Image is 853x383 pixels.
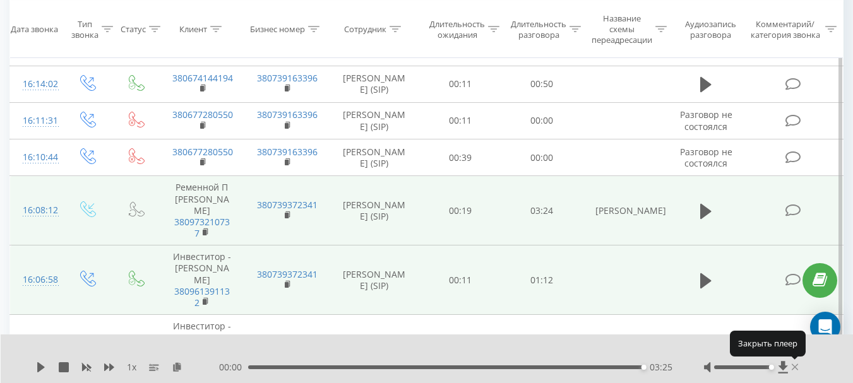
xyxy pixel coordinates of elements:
[641,365,647,370] div: Accessibility label
[583,176,667,245] td: [PERSON_NAME]
[174,285,230,309] a: 380961391132
[329,66,420,102] td: [PERSON_NAME] (SIP)
[172,72,233,84] a: 380674144194
[592,13,652,45] div: Название схемы переадресации
[420,66,501,102] td: 00:11
[257,72,318,84] a: 380739163396
[219,361,248,374] span: 00:00
[501,102,583,139] td: 00:00
[420,102,501,139] td: 00:11
[501,139,583,176] td: 00:00
[172,146,233,158] a: 380677280550
[730,331,806,356] div: Закрыть плеер
[257,199,318,211] a: 380739372341
[679,18,743,40] div: Аудиозапись разговора
[680,146,732,169] span: Разговор не состоялся
[511,18,566,40] div: Длительность разговора
[11,24,58,35] div: Дата звонка
[769,365,774,370] div: Accessibility label
[501,66,583,102] td: 00:50
[810,312,840,342] div: Open Intercom Messenger
[172,109,233,121] a: 380677280550
[257,268,318,280] a: 380739372341
[501,245,583,315] td: 01:12
[179,24,207,35] div: Клиент
[748,18,822,40] div: Комментарий/категория звонка
[257,146,318,158] a: 380739163396
[23,198,49,223] div: 16:08:12
[23,145,49,170] div: 16:10:44
[329,102,420,139] td: [PERSON_NAME] (SIP)
[329,176,420,245] td: [PERSON_NAME] (SIP)
[174,216,230,239] a: 380973210737
[257,109,318,121] a: 380739163396
[429,18,485,40] div: Длительность ожидания
[329,245,420,315] td: [PERSON_NAME] (SIP)
[23,72,49,97] div: 16:14:02
[650,361,672,374] span: 03:25
[121,24,146,35] div: Статус
[420,139,501,176] td: 00:39
[420,245,501,315] td: 00:11
[680,109,732,132] span: Разговор не состоялся
[127,361,136,374] span: 1 x
[420,176,501,245] td: 00:19
[329,139,420,176] td: [PERSON_NAME] (SIP)
[160,245,244,315] td: Инвеститор - [PERSON_NAME]
[23,109,49,133] div: 16:11:31
[160,176,244,245] td: Ременной П [PERSON_NAME]
[71,18,98,40] div: Тип звонка
[344,24,386,35] div: Сотрудник
[23,268,49,292] div: 16:06:58
[250,24,305,35] div: Бизнес номер
[501,176,583,245] td: 03:24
